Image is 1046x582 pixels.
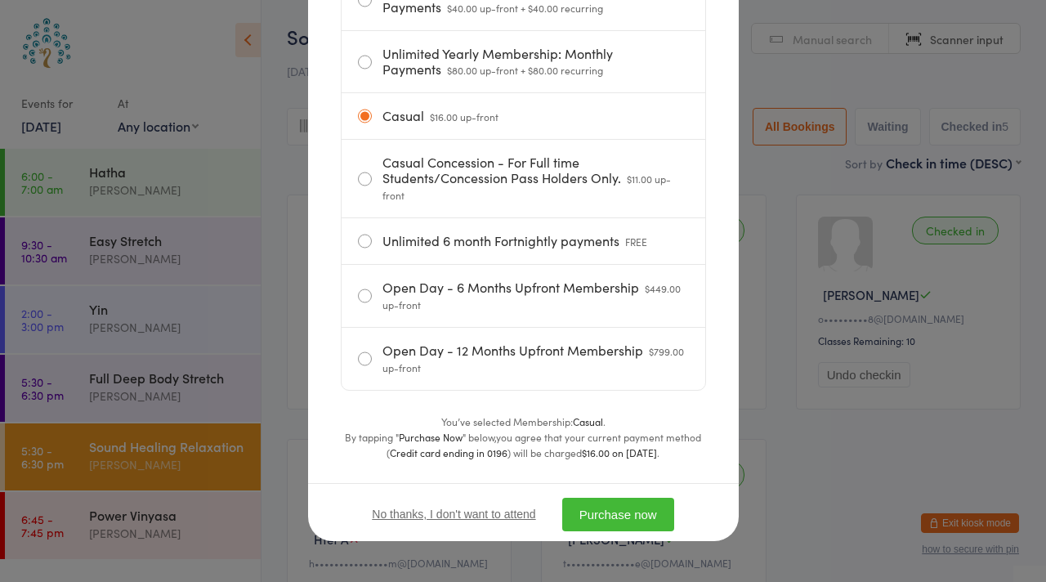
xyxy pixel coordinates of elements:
[562,498,674,531] button: Purchase now
[447,1,603,15] span: $40.00 up-front + $40.00 recurring
[358,93,689,139] label: Casual
[358,328,689,390] label: Open Day - 12 Months Upfront Membership
[447,63,603,77] span: $80.00 up-front + $80.00 recurring
[358,31,689,92] label: Unlimited Yearly Membership: Monthly Payments
[399,430,463,444] strong: Purchase Now
[390,445,507,459] strong: Credit card ending in 0196
[582,445,657,459] strong: $16.00 on [DATE]
[341,429,706,460] div: By tapping " " below,
[573,414,603,428] strong: Casual
[341,414,706,429] div: You’ve selected Membership: .
[387,430,701,459] span: you agree that your current payment method (
[358,140,689,217] label: Casual Concession - For Full time Students/Concession Pass Holders Only.
[507,445,659,459] span: ) will be charged .
[372,508,535,521] button: No thanks, I don't want to attend
[625,235,647,248] span: FREE
[358,265,689,327] label: Open Day - 6 Months Upfront Membership
[358,218,689,264] label: Unlimited 6 month Fortnightly payments
[430,110,498,123] span: $16.00 up-front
